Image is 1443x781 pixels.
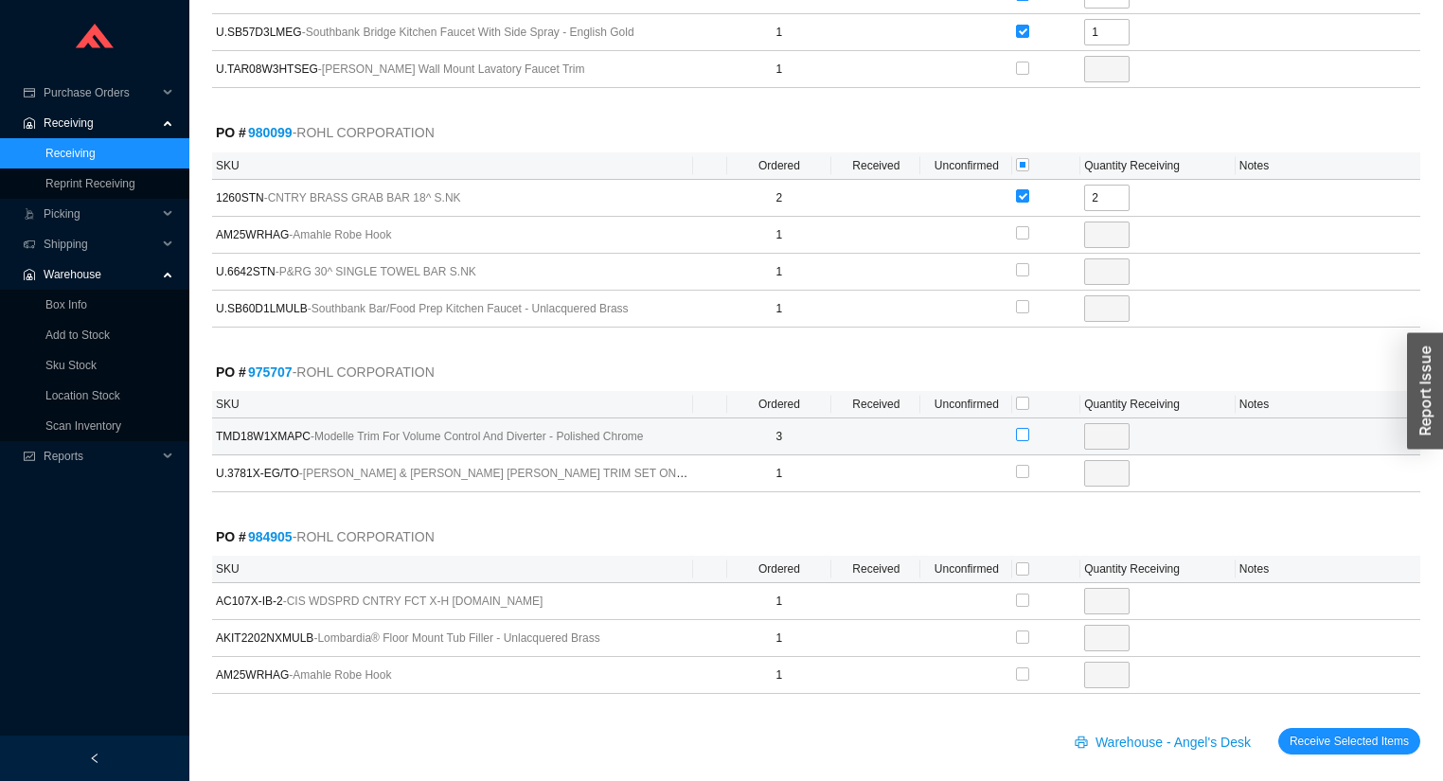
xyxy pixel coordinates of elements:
span: Reports [44,441,157,471]
span: AM25WRHAG [216,225,689,244]
span: Receive Selected Items [1290,732,1409,751]
span: - CNTRY BRASS GRAB BAR 18^ S.NK [264,191,461,204]
td: 1 [727,14,832,51]
td: 1 [727,217,832,254]
td: 1 [727,51,832,88]
td: 1 [727,455,832,492]
th: Received [831,152,920,180]
span: U.SB57D3LMEG [216,23,689,42]
th: Unconfirmed [920,391,1012,418]
span: U.SB60D1LMULB [216,299,689,318]
td: 1 [727,657,832,694]
strong: PO # [216,529,293,544]
span: Purchase Orders [44,78,157,108]
span: fund [23,451,36,462]
button: Receive Selected Items [1278,728,1420,754]
a: 980099 [248,125,293,140]
a: Box Info [45,298,87,311]
span: Shipping [44,229,157,259]
a: 975707 [248,364,293,380]
span: AC107X-IB-2 [216,592,689,611]
th: Notes [1236,391,1420,418]
th: Quantity Receiving [1080,391,1236,418]
span: - [PERSON_NAME] & [PERSON_NAME] [PERSON_NAME] TRIM SET ONLY WITH NO ROUGH VALVE BODY TO THREE HOL... [299,467,1334,480]
th: Notes [1236,556,1420,583]
span: left [89,753,100,764]
span: - ROHL CORPORATION [293,526,435,548]
span: - Amahle Robe Hook [289,228,391,241]
a: Scan Inventory [45,419,121,433]
th: Received [831,391,920,418]
td: 3 [727,418,832,455]
th: Ordered [727,556,832,583]
span: 1260STN [216,188,689,207]
button: printerWarehouse - Angel's Desk [1063,728,1267,754]
a: Location Stock [45,389,120,402]
th: Quantity Receiving [1080,556,1236,583]
span: - Amahle Robe Hook [289,668,391,682]
span: Warehouse - Angel's Desk [1096,732,1251,754]
span: Picking [44,199,157,229]
span: AM25WRHAG [216,666,689,684]
span: U.6642STN [216,262,689,281]
a: Reprint Receiving [45,177,135,190]
span: - Southbank Bar/Food Prep Kitchen Faucet - Unlacquered Brass [308,302,629,315]
td: 1 [727,620,832,657]
span: AKIT2202NXMULB [216,629,689,648]
th: SKU [212,391,693,418]
td: 1 [727,583,832,620]
a: 984905 [248,529,293,544]
span: - Southbank Bridge Kitchen Faucet With Side Spray - English Gold [302,26,634,39]
span: - P&RG 30^ SINGLE TOWEL BAR S.NK [276,265,476,278]
span: Warehouse [44,259,157,290]
th: SKU [212,556,693,583]
strong: PO # [216,125,293,140]
th: Quantity Receiving [1080,152,1236,180]
span: - ROHL CORPORATION [293,362,435,383]
a: Sku Stock [45,359,97,372]
th: SKU [212,152,693,180]
span: credit-card [23,87,36,98]
span: - Modelle Trim For Volume Control And Diverter - Polished Chrome [311,430,643,443]
span: U.TAR08W3HTSEG [216,60,689,79]
th: Unconfirmed [920,152,1012,180]
a: Receiving [45,147,96,160]
span: printer [1075,736,1092,751]
span: U.3781X-EG/TO [216,464,689,483]
th: Ordered [727,391,832,418]
span: - ROHL CORPORATION [293,122,435,144]
th: Unconfirmed [920,556,1012,583]
span: Receiving [44,108,157,138]
td: 1 [727,291,832,328]
a: Add to Stock [45,328,110,342]
td: 2 [727,180,832,217]
span: - Lombardia® Floor Mount Tub Filler - Unlacquered Brass [313,631,599,645]
span: TMD18W1XMAPC [216,427,689,446]
td: 1 [727,254,832,291]
strong: PO # [216,364,293,380]
span: - [PERSON_NAME] Wall Mount Lavatory Faucet Trim [318,62,585,76]
span: - CIS WDSPRD CNTRY FCT X-H [DOMAIN_NAME] [283,595,543,608]
th: Ordered [727,152,832,180]
th: Received [831,556,920,583]
th: Notes [1236,152,1420,180]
